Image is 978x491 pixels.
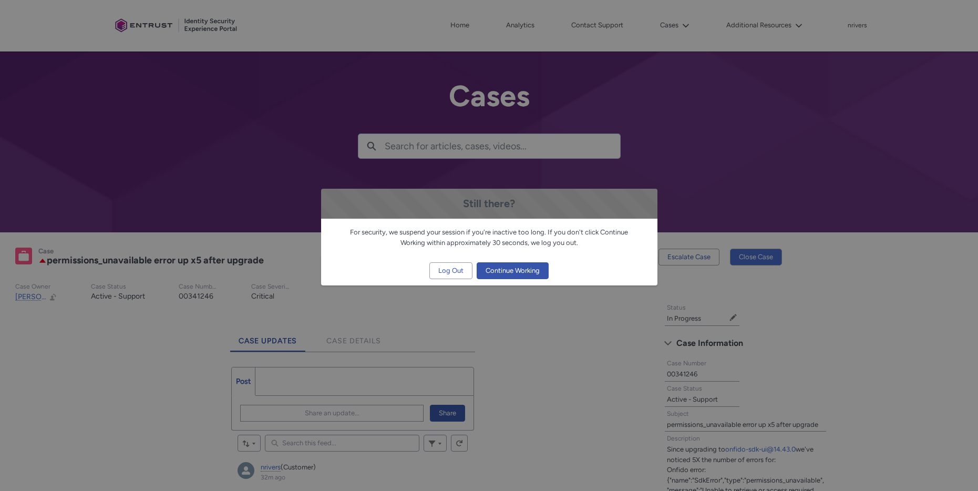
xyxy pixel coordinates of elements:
button: Log Out [429,262,472,279]
button: Continue Working [477,262,549,279]
span: Still there? [463,197,515,210]
span: For security, we suspend your session if you're inactive too long. If you don't click Continue Wo... [350,228,628,247]
span: Continue Working [486,263,540,279]
span: Log Out [438,263,464,279]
